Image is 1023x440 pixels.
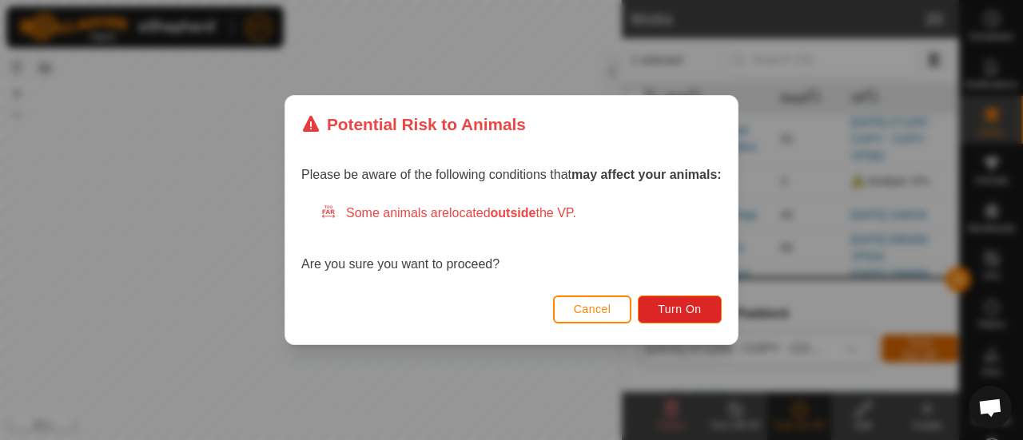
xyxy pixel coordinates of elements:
div: Are you sure you want to proceed? [301,204,722,274]
button: Turn On [639,295,722,323]
span: Turn On [659,303,702,315]
span: located the VP. [449,206,576,220]
strong: may affect your animals: [571,168,722,181]
span: Please be aware of the following conditions that [301,168,722,181]
button: Cancel [553,295,632,323]
div: Some animals are [320,204,722,223]
span: Cancel [574,303,611,315]
div: Open chat [969,386,1012,429]
strong: outside [491,206,536,220]
div: Potential Risk to Animals [301,112,526,137]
